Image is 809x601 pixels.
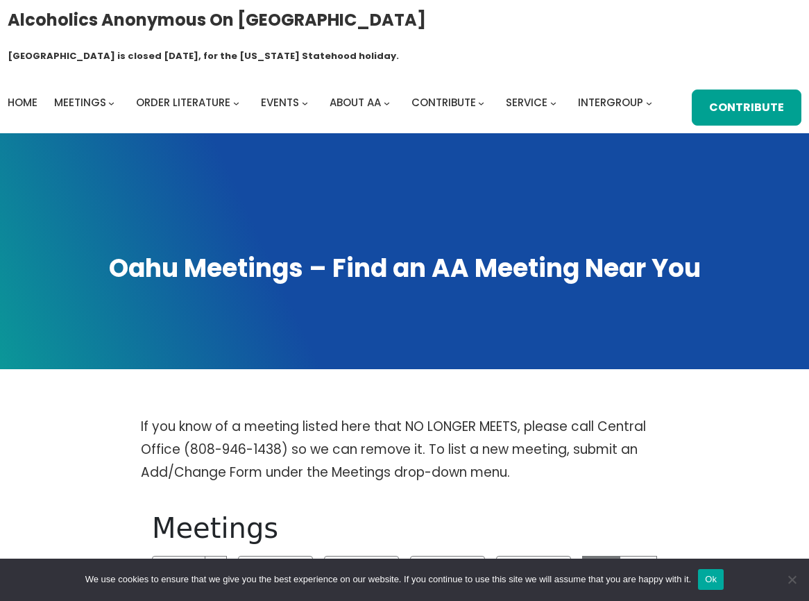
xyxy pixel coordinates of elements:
a: Home [8,93,37,112]
a: Contribute [692,90,801,126]
button: Search [205,556,227,582]
span: Service [506,95,547,110]
a: About AA [330,93,381,112]
button: Any Day [324,556,399,582]
span: Meetings [54,95,106,110]
span: About AA [330,95,381,110]
a: Intergroup [578,93,643,112]
input: Search [152,556,205,582]
nav: Intergroup [8,93,657,112]
button: Events submenu [302,100,308,106]
button: Intergroup submenu [646,100,652,106]
button: List [582,556,620,582]
a: Contribute [411,93,476,112]
button: About AA submenu [384,100,390,106]
button: Order Literature submenu [233,100,239,106]
h1: [GEOGRAPHIC_DATA] is closed [DATE], for the [US_STATE] Statehood holiday. [8,49,399,63]
span: Events [261,95,299,110]
a: Alcoholics Anonymous on [GEOGRAPHIC_DATA] [8,5,426,35]
button: Map [620,556,658,582]
button: Any Time [410,556,485,582]
h1: Meetings [152,511,657,545]
button: Service submenu [550,100,556,106]
span: We use cookies to ensure that we give you the best experience on our website. If you continue to ... [85,573,691,586]
h1: Oahu Meetings – Find an AA Meeting Near You [13,252,797,286]
span: Order Literature [136,95,230,110]
button: Any Type [496,556,571,582]
span: Contribute [411,95,476,110]
button: Anywhere [238,556,313,582]
p: If you know of a meeting listed here that NO LONGER MEETS, please call Central Office (808-946-14... [141,416,668,484]
a: Meetings [54,93,106,112]
a: Events [261,93,299,112]
button: Meetings submenu [108,100,114,106]
span: No [785,573,799,586]
button: Ok [698,569,724,590]
span: Intergroup [578,95,643,110]
button: Contribute submenu [478,100,484,106]
span: Home [8,95,37,110]
a: Service [506,93,547,112]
